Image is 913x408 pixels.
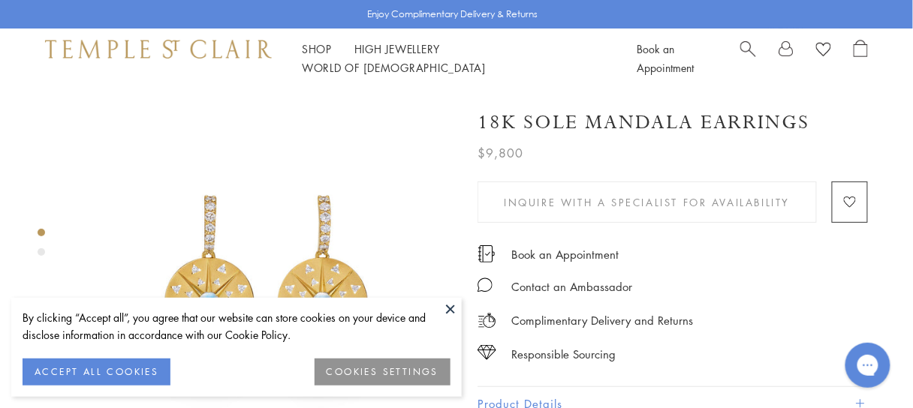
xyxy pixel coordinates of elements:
[740,40,756,77] a: Search
[23,309,450,343] div: By clicking “Accept all”, you agree that our website can store cookies on your device and disclos...
[478,143,523,163] span: $9,800
[511,277,632,296] div: Contact an Ambassador
[368,7,538,22] p: Enjoy Complimentary Delivery & Returns
[478,109,810,136] h1: 18K Sole Mandala Earrings
[315,358,450,385] button: COOKIES SETTINGS
[478,345,496,360] img: icon_sourcing.svg
[38,225,45,268] div: Product gallery navigation
[23,358,170,385] button: ACCEPT ALL COOKIES
[45,40,272,58] img: Temple St. Clair
[511,246,619,262] a: Book an Appointment
[302,40,604,77] nav: Main navigation
[854,40,868,77] a: Open Shopping Bag
[511,345,616,364] div: Responsible Sourcing
[511,311,693,330] p: Complimentary Delivery and Returns
[302,41,332,56] a: ShopShop
[637,41,695,75] a: Book an Appointment
[478,311,496,330] img: icon_delivery.svg
[504,194,790,211] span: Inquire With A Specialist for Availability
[478,277,493,292] img: MessageIcon-01_2.svg
[354,41,441,56] a: High JewelleryHigh Jewellery
[478,245,496,262] img: icon_appointment.svg
[838,337,898,393] iframe: Gorgias live chat messenger
[302,60,486,75] a: World of [DEMOGRAPHIC_DATA]World of [DEMOGRAPHIC_DATA]
[478,181,817,223] button: Inquire With A Specialist for Availability
[816,40,831,62] a: View Wishlist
